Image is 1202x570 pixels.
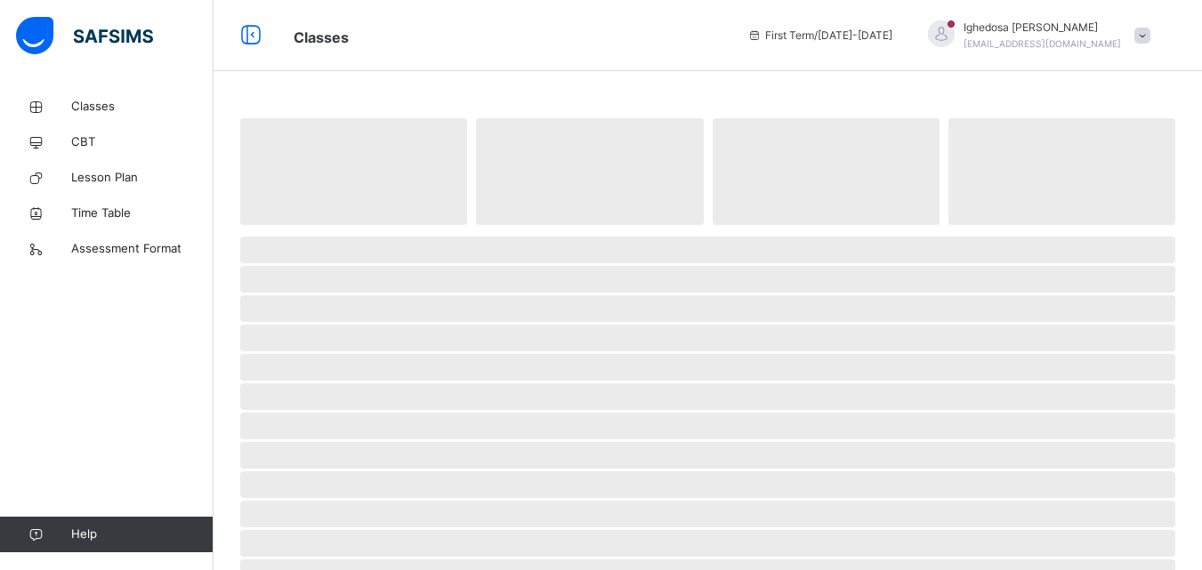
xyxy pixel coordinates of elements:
span: session/term information [747,28,892,44]
span: Help [71,526,213,543]
span: ‌ [240,325,1175,351]
span: Assessment Format [71,240,214,258]
span: ‌ [240,442,1175,469]
span: Classes [71,98,214,116]
span: ‌ [948,118,1175,225]
span: ‌ [713,118,940,225]
span: Ighedosa [PERSON_NAME] [964,20,1121,36]
span: ‌ [240,383,1175,410]
span: [EMAIL_ADDRESS][DOMAIN_NAME] [964,38,1121,49]
span: ‌ [240,295,1175,322]
span: Classes [294,28,349,46]
span: Time Table [71,205,214,222]
span: ‌ [240,471,1175,498]
span: ‌ [240,354,1175,381]
span: ‌ [240,413,1175,439]
span: ‌ [240,118,467,225]
span: Lesson Plan [71,169,214,187]
span: ‌ [240,501,1175,527]
span: ‌ [240,266,1175,293]
span: ‌ [240,530,1175,557]
div: IghedosaTina [910,20,1159,52]
span: ‌ [476,118,703,225]
span: ‌ [240,237,1175,263]
span: CBT [71,133,214,151]
img: safsims [16,17,153,54]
